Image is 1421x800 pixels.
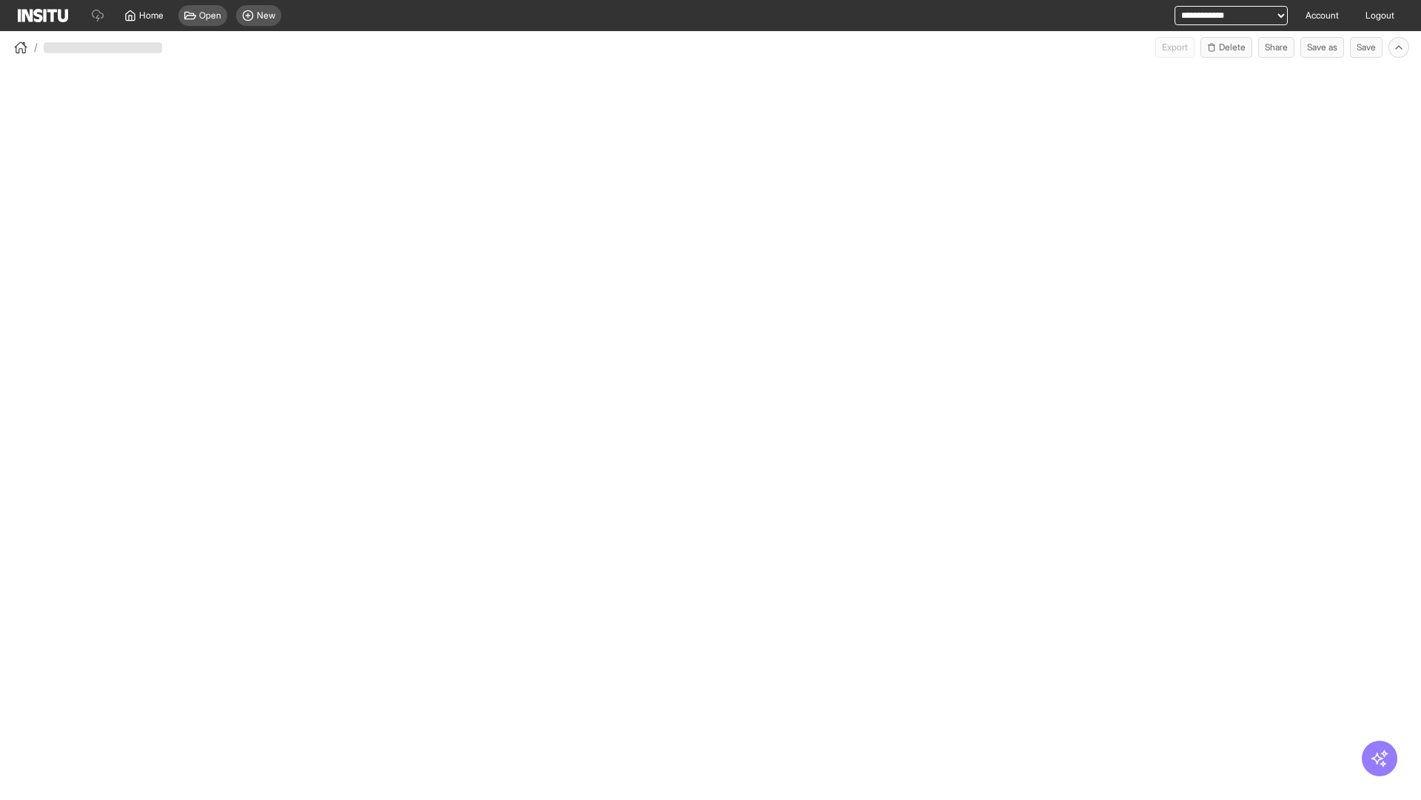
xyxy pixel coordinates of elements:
[1155,37,1195,58] span: Can currently only export from Insights reports.
[1258,37,1294,58] button: Share
[139,10,164,21] span: Home
[1300,37,1344,58] button: Save as
[12,39,38,56] button: /
[199,10,221,21] span: Open
[257,10,275,21] span: New
[18,9,68,22] img: Logo
[1155,37,1195,58] button: Export
[1350,37,1383,58] button: Save
[34,40,38,55] span: /
[1200,37,1252,58] button: Delete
